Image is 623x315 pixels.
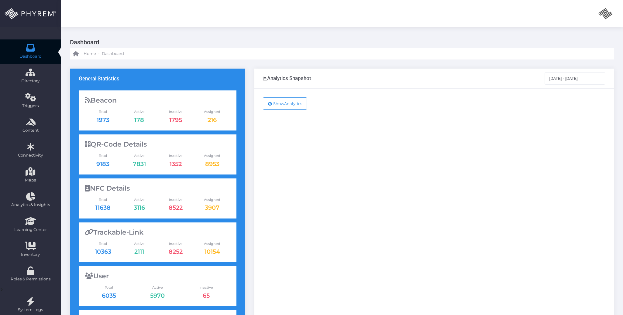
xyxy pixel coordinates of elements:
[85,285,133,290] span: Total
[157,109,194,114] span: Inactive
[95,248,111,255] a: 10363
[4,103,57,109] span: Triggers
[79,76,119,82] h3: General Statistics
[134,248,144,255] a: 2111
[85,109,121,114] span: Total
[85,241,121,246] span: Total
[85,229,230,236] div: Trackable-Link
[85,197,121,202] span: Total
[133,160,146,168] a: 7831
[4,202,57,208] span: Analytics & Insights
[134,204,145,211] a: 3116
[97,51,101,57] li: -
[102,292,116,299] a: 6035
[102,51,124,57] span: Dashboard
[205,160,219,168] a: 8953
[96,160,109,168] a: 9183
[121,197,157,202] span: Active
[85,153,121,158] span: Total
[194,109,230,114] span: Assigned
[70,36,609,48] h3: Dashboard
[169,116,182,124] a: 1795
[157,197,194,202] span: Inactive
[4,227,57,233] span: Learning Center
[4,127,57,134] span: Content
[4,152,57,158] span: Connectivity
[205,248,220,255] a: 10154
[4,307,57,313] span: System Logs
[545,72,605,84] input: Select Date Range
[85,141,230,148] div: QR-Code Details
[102,48,124,59] a: Dashboard
[169,204,183,211] a: 8522
[121,109,157,114] span: Active
[84,51,96,57] span: Home
[170,160,182,168] a: 1352
[121,241,157,246] span: Active
[157,153,194,158] span: Inactive
[133,285,182,290] span: Active
[182,285,230,290] span: Inactive
[85,97,230,104] div: Beacon
[95,204,111,211] a: 11638
[4,276,57,282] span: Roles & Permissions
[25,177,36,183] span: Maps
[273,101,284,106] span: Show
[169,248,183,255] a: 8252
[263,75,311,81] div: Analytics Snapshot
[121,153,157,158] span: Active
[208,116,217,124] a: 216
[97,116,109,124] a: 1973
[85,185,230,192] div: NFC Details
[157,241,194,246] span: Inactive
[4,78,57,84] span: Directory
[194,197,230,202] span: Assigned
[85,272,230,280] div: User
[203,292,210,299] a: 65
[4,252,57,258] span: Inventory
[194,241,230,246] span: Assigned
[205,204,219,211] a: 3907
[73,48,96,59] a: Home
[134,116,144,124] a: 178
[263,97,307,110] button: ShowAnalytics
[150,292,165,299] a: 5970
[19,53,42,59] span: Dashboard
[194,153,230,158] span: Assigned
